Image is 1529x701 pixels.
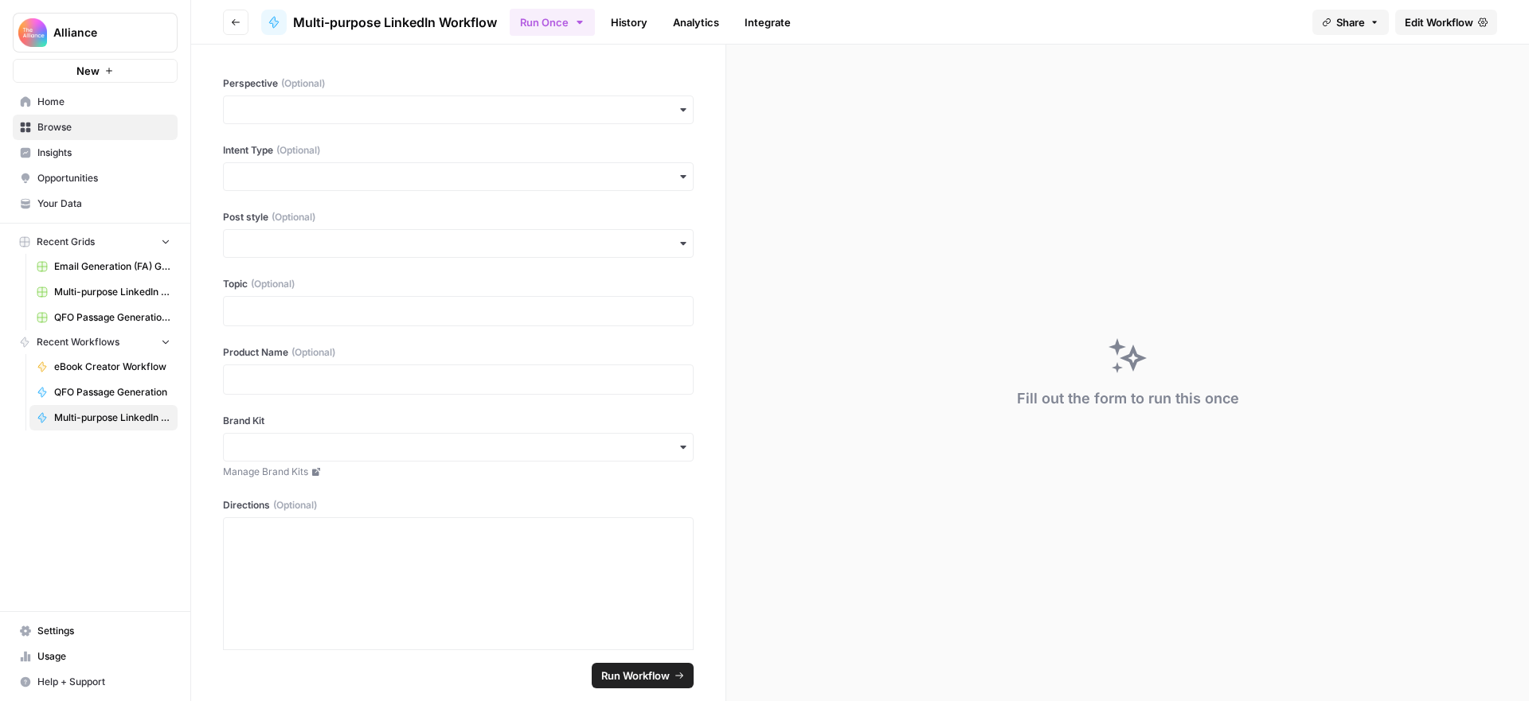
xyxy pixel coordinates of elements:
a: History [601,10,657,35]
a: Manage Brand Kits [223,465,694,479]
span: Recent Workflows [37,335,119,349]
span: Email Generation (FA) Grid [54,259,170,274]
span: (Optional) [276,143,320,158]
button: Help + Support [13,669,178,695]
span: Your Data [37,197,170,211]
label: Brand Kit [223,414,694,428]
a: eBook Creator Workflow [29,354,178,380]
a: Settings [13,618,178,644]
span: QFO Passage Generation [54,385,170,399]
label: Perspective [223,76,694,91]
button: New [13,59,178,83]
button: Workspace: Alliance [13,13,178,53]
a: Insights [13,140,178,166]
a: QFO Passage Generation [29,380,178,405]
div: Fill out the form to run this once [1017,387,1239,410]
span: Share [1336,14,1365,30]
label: Directions [223,498,694,512]
span: Insights [37,146,170,160]
label: Post style [223,210,694,224]
a: Opportunities [13,166,178,191]
span: Alliance [53,25,150,41]
a: Integrate [735,10,800,35]
span: eBook Creator Workflow [54,360,170,374]
span: (Optional) [291,345,335,360]
span: Settings [37,624,170,638]
a: Browse [13,115,178,140]
span: New [76,63,100,79]
span: QFO Passage Generation Grid (PMA) [54,310,170,325]
span: Edit Workflow [1405,14,1473,30]
span: (Optional) [281,76,325,91]
span: Multi-purpose LinkedIn Workflow [293,13,497,32]
span: Home [37,95,170,109]
span: Browse [37,120,170,134]
label: Intent Type [223,143,694,158]
span: Help + Support [37,675,170,689]
img: Alliance Logo [18,18,47,47]
a: Usage [13,644,178,669]
span: (Optional) [273,498,317,512]
a: Edit Workflow [1395,10,1497,35]
span: Usage [37,649,170,664]
span: Opportunities [37,171,170,185]
span: Run Workflow [601,668,670,683]
span: (Optional) [251,277,295,291]
a: Multi-purpose LinkedIn Workflow [29,405,178,430]
a: Multi-purpose LinkedIn Workflow Grid [29,279,178,305]
span: Recent Grids [37,235,95,249]
a: Home [13,89,178,115]
a: Analytics [663,10,729,35]
span: (Optional) [272,210,315,224]
a: Your Data [13,191,178,216]
label: Topic [223,277,694,291]
span: Multi-purpose LinkedIn Workflow Grid [54,285,170,299]
button: Run Once [510,9,595,36]
a: QFO Passage Generation Grid (PMA) [29,305,178,330]
span: Multi-purpose LinkedIn Workflow [54,411,170,425]
a: Multi-purpose LinkedIn Workflow [261,10,497,35]
button: Share [1312,10,1389,35]
button: Recent Workflows [13,330,178,354]
label: Product Name [223,345,694,360]
a: Email Generation (FA) Grid [29,254,178,279]
button: Recent Grids [13,230,178,254]
button: Run Workflow [592,663,694,688]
